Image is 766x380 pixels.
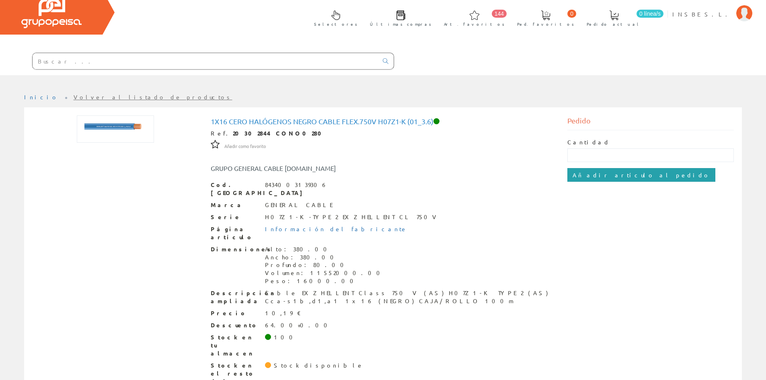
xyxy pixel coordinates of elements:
[587,20,641,28] span: Pedido actual
[224,142,266,149] a: Añadir como favorito
[211,129,556,138] div: Ref.
[77,115,154,143] img: Foto artículo 1x16 Cero Halógenos Negro Cable Flex.750v H07z1-k (01_3.6) (192x67.584)
[444,20,505,28] span: Art. favoritos
[211,333,259,357] span: Stock en tu almacen
[211,201,259,209] span: Marca
[265,245,385,253] div: Alto: 380.00
[567,168,715,182] input: Añadir artículo al pedido
[362,4,435,31] a: Últimas compras
[265,181,328,189] div: 8434003139306
[211,321,259,329] span: Descuento
[233,129,327,137] strong: 20302844 CONO0280
[211,245,259,253] span: Dimensiones
[211,117,556,125] h1: 1x16 Cero Halógenos Negro Cable Flex.750v H07z1-k (01_3.6)
[306,4,361,31] a: Selectores
[265,253,385,261] div: Ancho: 380.00
[265,261,385,269] div: Profundo: 80.00
[265,213,439,221] div: H07Z1-K-TYPE 2 EXZHELLENT CL 750V
[265,321,332,329] div: 64.00+0.00
[314,20,357,28] span: Selectores
[265,201,332,209] div: GENERAL CABLE
[517,20,574,28] span: Ped. favoritos
[24,93,58,101] a: Inicio
[265,277,385,285] div: Peso: 16000.00
[567,115,734,130] div: Pedido
[265,289,556,305] div: Cable EXZHELLENT Class 750 V (AS) H07Z1-K TYPE 2 (AS) Cca-s1b,d1,a1 1x16 (NEGRO) CAJA/ROLLO 100m
[274,333,298,341] div: 100
[211,213,259,221] span: Serie
[33,53,378,69] input: Buscar ...
[567,10,576,18] span: 0
[265,269,385,277] div: Volumen: 11552000.00
[211,225,259,241] span: Página artículo
[672,10,732,18] span: INSBE S.L.
[265,225,407,232] a: Información del fabricante
[224,143,266,150] span: Añadir como favorito
[370,20,431,28] span: Últimas compras
[205,164,413,173] div: GRUPO GENERAL CABLE [DOMAIN_NAME]
[211,289,259,305] span: Descripción ampliada
[211,181,259,197] span: Cod. [GEOGRAPHIC_DATA]
[567,138,610,146] label: Cantidad
[211,309,259,317] span: Precio
[265,309,301,317] div: 10,19 €
[436,4,509,31] a: 144 Art. favoritos
[492,10,507,18] span: 144
[637,10,663,18] span: 0 línea/s
[274,362,363,370] div: Stock disponible
[672,4,752,11] a: INSBE S.L.
[74,93,232,101] a: Volver al listado de productos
